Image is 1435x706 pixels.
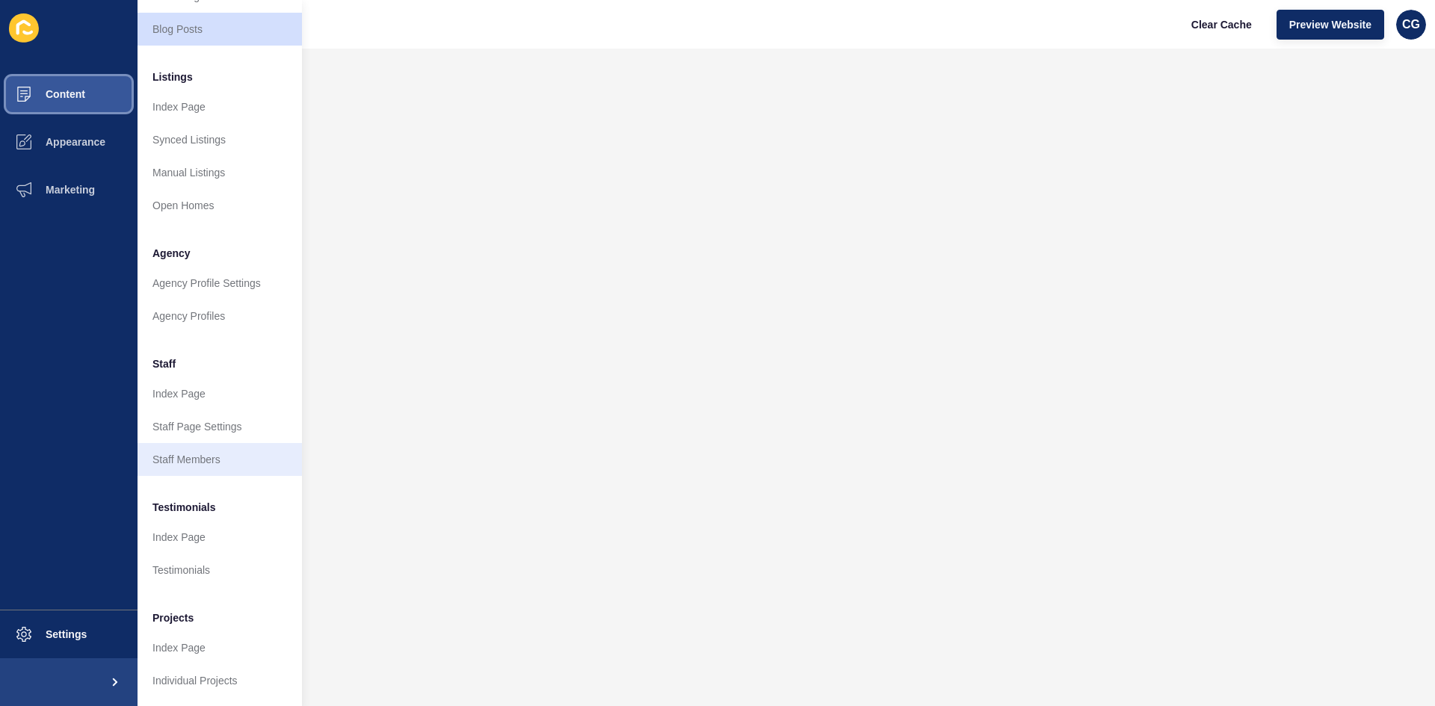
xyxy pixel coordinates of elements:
a: Synced Listings [138,123,302,156]
span: Testimonials [152,500,216,515]
button: Clear Cache [1179,10,1265,40]
a: Index Page [138,631,302,664]
a: Individual Projects [138,664,302,697]
span: Preview Website [1289,17,1371,32]
a: Staff Page Settings [138,410,302,443]
a: Staff Members [138,443,302,476]
a: Index Page [138,521,302,554]
a: Open Homes [138,189,302,222]
span: Listings [152,69,193,84]
a: Agency Profiles [138,300,302,332]
span: Agency [152,246,191,261]
span: Clear Cache [1191,17,1252,32]
a: Index Page [138,90,302,123]
a: Testimonials [138,554,302,586]
span: Projects [152,610,194,625]
button: Preview Website [1277,10,1384,40]
a: Manual Listings [138,156,302,189]
span: CG [1402,17,1420,32]
a: Index Page [138,377,302,410]
span: Staff [152,356,176,371]
a: Blog Posts [138,13,302,46]
a: Agency Profile Settings [138,267,302,300]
